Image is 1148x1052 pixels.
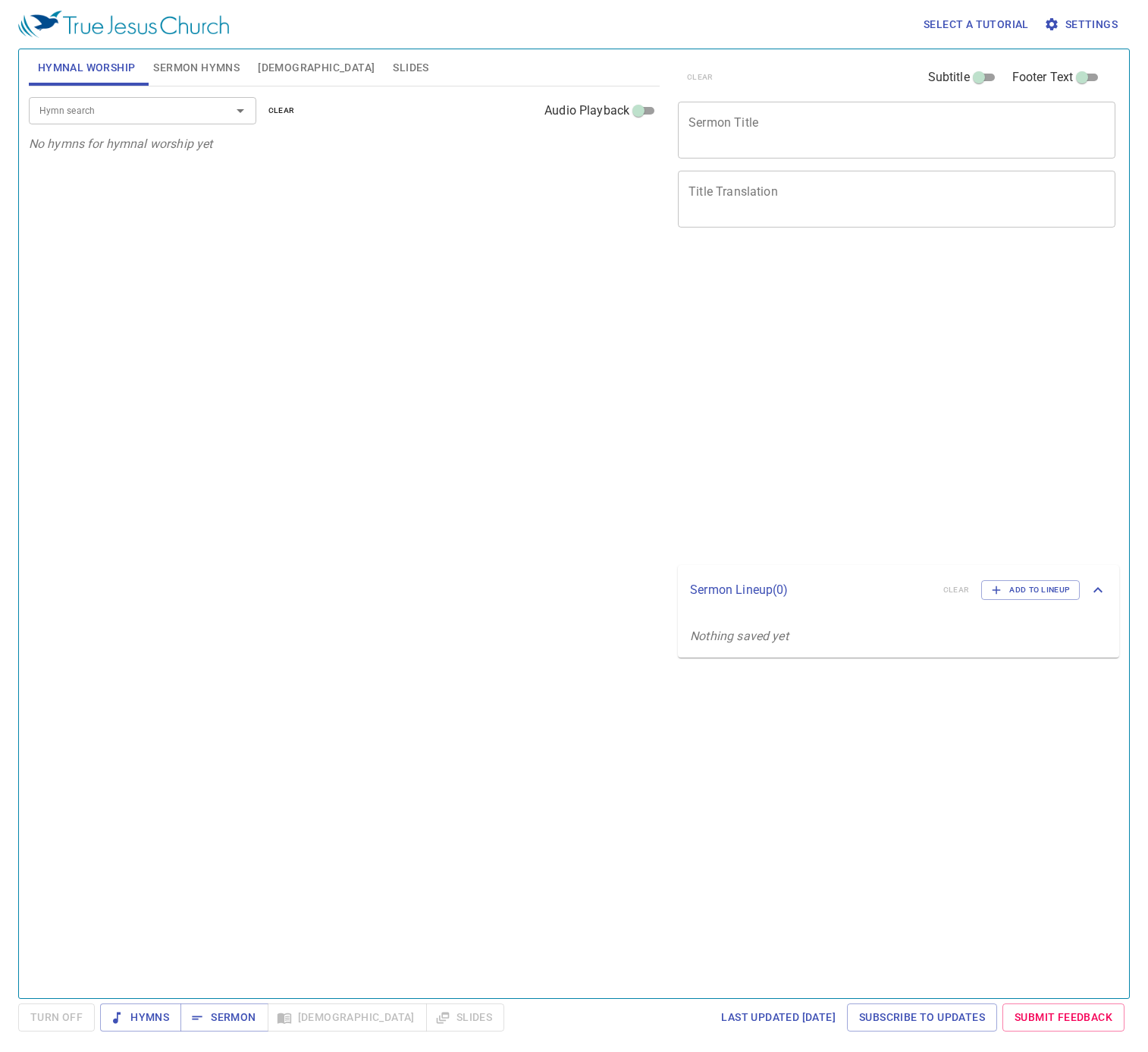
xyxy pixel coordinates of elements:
[1015,1008,1112,1027] span: Submit Feedback
[193,1008,256,1027] span: Sermon
[259,102,304,120] button: clear
[393,58,428,77] span: Slides
[859,1008,985,1027] span: Subscribe to Updates
[544,102,629,120] span: Audio Playback
[38,58,136,77] span: Hymnal Worship
[268,104,295,118] span: clear
[847,1003,997,1032] a: Subscribe to Updates
[153,58,240,77] span: Sermon Hymns
[690,629,789,643] i: Nothing saved yet
[258,58,375,77] span: [DEMOGRAPHIC_DATA]
[672,243,1030,559] iframe: from-child
[1047,15,1118,34] span: Settings
[924,15,1029,34] span: Select a tutorial
[230,100,251,121] button: Open
[29,137,213,151] i: No hymns for hymnal worship yet
[715,1003,842,1032] a: Last updated [DATE]
[917,11,1035,39] button: Select a tutorial
[928,68,970,86] span: Subtitle
[690,581,931,599] p: Sermon Lineup ( 0 )
[1002,1003,1124,1032] a: Submit Feedback
[112,1008,169,1027] span: Hymns
[18,11,229,38] img: True Jesus Church
[981,580,1080,600] button: Add to Lineup
[721,1008,836,1027] span: Last updated [DATE]
[1012,68,1074,86] span: Footer Text
[100,1003,181,1032] button: Hymns
[678,565,1119,615] div: Sermon Lineup(0)clearAdd to Lineup
[180,1003,268,1032] button: Sermon
[1041,11,1124,39] button: Settings
[991,583,1070,597] span: Add to Lineup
